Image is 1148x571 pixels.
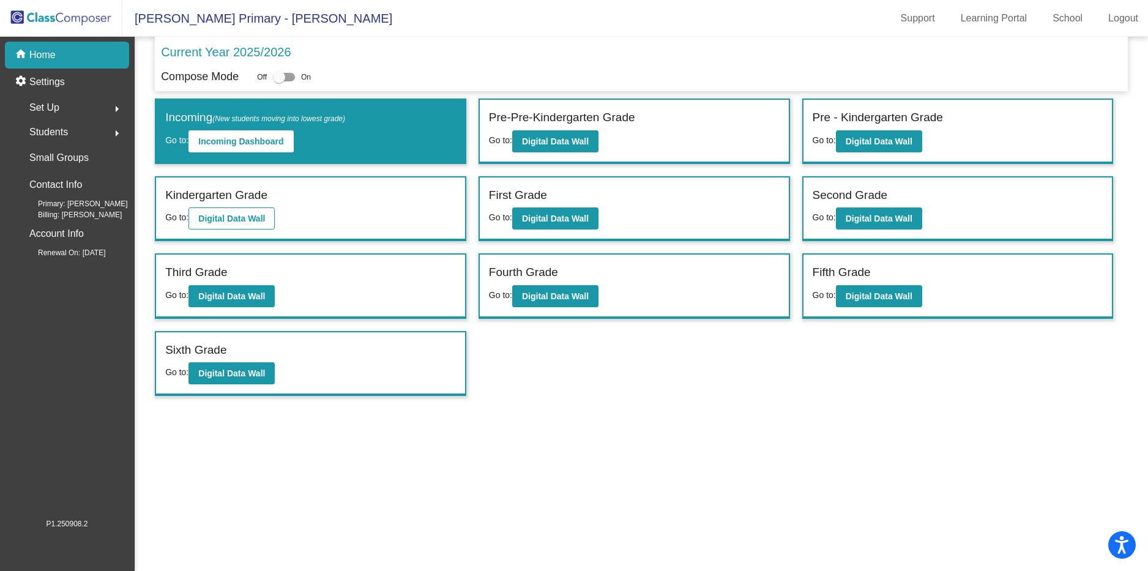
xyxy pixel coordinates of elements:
span: Go to: [489,290,512,300]
p: Contact Info [29,176,82,193]
span: Go to: [165,135,188,145]
span: Billing: [PERSON_NAME] [18,209,122,220]
span: Go to: [165,212,188,222]
label: Third Grade [165,264,227,282]
b: Digital Data Wall [522,214,589,223]
label: First Grade [489,187,547,204]
p: Settings [29,75,65,89]
label: Incoming [165,109,345,127]
button: Digital Data Wall [188,285,275,307]
button: Digital Data Wall [836,130,922,152]
span: Go to: [165,367,188,377]
button: Digital Data Wall [512,285,598,307]
mat-icon: settings [15,75,29,89]
a: School [1043,9,1092,28]
button: Digital Data Wall [512,130,598,152]
button: Digital Data Wall [836,207,922,230]
span: Go to: [165,290,188,300]
p: Compose Mode [161,69,239,85]
p: Home [29,48,56,62]
b: Digital Data Wall [198,214,265,223]
a: Support [891,9,945,28]
span: Go to: [813,290,836,300]
b: Digital Data Wall [198,368,265,378]
b: Digital Data Wall [522,136,589,146]
span: On [301,72,311,83]
label: Second Grade [813,187,888,204]
b: Digital Data Wall [522,291,589,301]
b: Digital Data Wall [846,214,912,223]
b: Incoming Dashboard [198,136,283,146]
p: Current Year 2025/2026 [161,43,291,61]
label: Fifth Grade [813,264,871,282]
button: Digital Data Wall [188,207,275,230]
mat-icon: arrow_right [110,126,124,141]
span: (New students moving into lowest grade) [212,114,345,123]
span: Students [29,124,68,141]
span: Renewal On: [DATE] [18,247,105,258]
button: Digital Data Wall [512,207,598,230]
label: Kindergarten Grade [165,187,267,204]
label: Fourth Grade [489,264,558,282]
button: Digital Data Wall [188,362,275,384]
mat-icon: arrow_right [110,102,124,116]
button: Digital Data Wall [836,285,922,307]
mat-icon: home [15,48,29,62]
p: Small Groups [29,149,89,166]
span: Go to: [813,212,836,222]
b: Digital Data Wall [846,136,912,146]
span: [PERSON_NAME] Primary - [PERSON_NAME] [122,9,392,28]
label: Sixth Grade [165,341,226,359]
a: Learning Portal [951,9,1037,28]
span: Off [257,72,267,83]
span: Go to: [489,212,512,222]
label: Pre-Pre-Kindergarten Grade [489,109,635,127]
p: Account Info [29,225,84,242]
b: Digital Data Wall [198,291,265,301]
b: Digital Data Wall [846,291,912,301]
button: Incoming Dashboard [188,130,293,152]
span: Primary: [PERSON_NAME] [18,198,128,209]
a: Logout [1098,9,1148,28]
label: Pre - Kindergarten Grade [813,109,943,127]
span: Set Up [29,99,59,116]
span: Go to: [489,135,512,145]
span: Go to: [813,135,836,145]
